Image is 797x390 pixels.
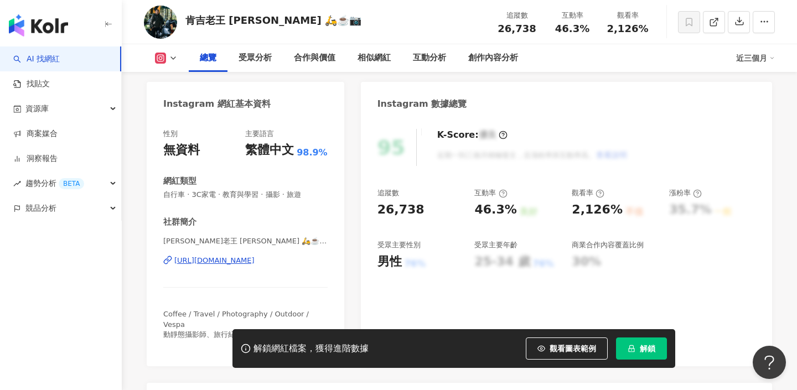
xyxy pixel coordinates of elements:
div: Instagram 數據總覽 [377,98,467,110]
div: 無資料 [163,142,200,159]
div: 受眾分析 [239,51,272,65]
div: 社群簡介 [163,216,196,228]
div: 追蹤數 [377,188,399,198]
div: 網紅類型 [163,175,196,187]
div: 肯吉老王 [PERSON_NAME] 🛵☕️📷 [185,13,361,27]
div: 男性 [377,253,402,271]
div: 近三個月 [736,49,775,67]
div: BETA [59,178,84,189]
div: 商業合作內容覆蓋比例 [572,240,644,250]
div: K-Score : [437,129,508,141]
button: 解鎖 [616,337,667,360]
span: 自行車 · 3C家電 · 教育與學習 · 攝影 · 旅遊 [163,190,328,200]
div: 2,126% [572,201,623,219]
div: 受眾主要年齡 [474,240,517,250]
div: 互動分析 [413,51,446,65]
div: 解鎖網紅檔案，獲得進階數據 [253,343,369,355]
div: 性別 [163,129,178,139]
span: 46.3% [555,23,589,34]
span: 2,126% [607,23,649,34]
span: [PERSON_NAME]老王 [PERSON_NAME] 🛵☕️📷 | kenjiwang5427 [163,236,328,246]
div: [URL][DOMAIN_NAME] [174,256,255,266]
span: 98.9% [297,147,328,159]
div: 繁體中文 [245,142,294,159]
div: 總覽 [200,51,216,65]
span: rise [13,180,21,188]
div: 觀看率 [607,10,649,21]
div: 合作與價值 [294,51,335,65]
div: 互動率 [474,188,507,198]
div: 主要語言 [245,129,274,139]
div: 受眾主要性別 [377,240,421,250]
a: [URL][DOMAIN_NAME] [163,256,328,266]
div: 互動率 [551,10,593,21]
div: Instagram 網紅基本資料 [163,98,271,110]
div: 追蹤數 [496,10,538,21]
div: 相似網紅 [358,51,391,65]
a: searchAI 找網紅 [13,54,60,65]
img: logo [9,14,68,37]
a: 商案媒合 [13,128,58,139]
div: 創作內容分析 [468,51,518,65]
div: 26,738 [377,201,425,219]
span: 趨勢分析 [25,171,84,196]
span: 觀看圖表範例 [550,344,596,353]
button: 觀看圖表範例 [526,337,608,360]
a: 洞察報告 [13,153,58,164]
a: 找貼文 [13,79,50,90]
span: 26,738 [498,23,536,34]
span: Coffee / Travel / Photography / Outdoor / Vespa 動靜態攝影師、旅行紀錄、YouTube「肯吉老王」 斑馬食驗室 總管 @zebra_walking... [163,310,323,358]
span: 競品分析 [25,196,56,221]
div: 觀看率 [572,188,604,198]
img: KOL Avatar [144,6,177,39]
div: 漲粉率 [669,188,702,198]
span: 資源庫 [25,96,49,121]
div: 46.3% [474,201,516,219]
